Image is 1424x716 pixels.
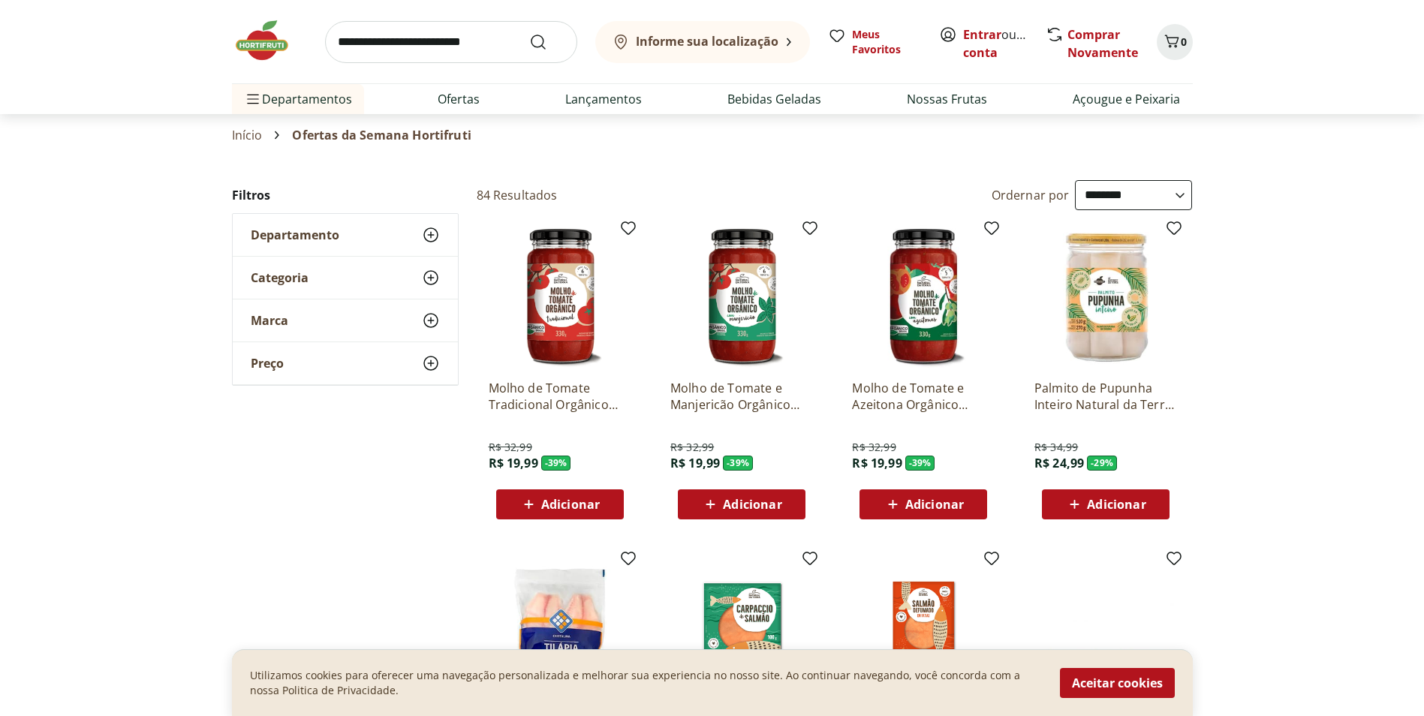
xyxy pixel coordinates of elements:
h2: Filtros [232,180,459,210]
a: Bebidas Geladas [727,90,821,108]
img: Macarrão Com Ovos Barilla Espaguete 500G [1034,555,1177,698]
span: Preço [251,356,284,371]
a: Molho de Tomate e Manjericão Orgânico Natural Da Terra 330g [670,380,813,413]
span: - 39 % [541,456,571,471]
span: Adicionar [905,498,964,510]
span: R$ 34,99 [1034,440,1078,455]
h2: 84 Resultados [477,187,558,203]
button: Marca [233,299,458,341]
a: Comprar Novamente [1067,26,1138,61]
button: Adicionar [678,489,805,519]
button: Menu [244,81,262,117]
button: Submit Search [529,33,565,51]
img: Carpaccio de Salmão Natural da Terra 100g [670,555,813,698]
span: Ofertas da Semana Hortifruti [292,128,471,142]
button: Categoria [233,257,458,299]
span: Adicionar [1087,498,1146,510]
span: ou [963,26,1030,62]
span: R$ 32,99 [489,440,532,455]
span: R$ 32,99 [852,440,896,455]
span: Departamento [251,227,339,242]
button: Adicionar [1042,489,1170,519]
span: - 39 % [905,456,935,471]
a: Início [232,128,263,142]
img: Salmão Defumado Fatiado Natural da Terra 80g [852,555,995,698]
span: Adicionar [541,498,600,510]
button: Informe sua localização [595,21,810,63]
button: Adicionar [496,489,624,519]
span: Meus Favoritos [852,27,921,57]
span: Adicionar [723,498,781,510]
img: Hortifruti [232,18,307,63]
button: Departamento [233,214,458,256]
button: Aceitar cookies [1060,668,1175,698]
span: R$ 19,99 [489,455,538,471]
img: Palmito de Pupunha Inteiro Natural da Terra 270g [1034,225,1177,368]
a: Ofertas [438,90,480,108]
button: Adicionar [860,489,987,519]
span: - 29 % [1087,456,1117,471]
a: Meus Favoritos [828,27,921,57]
a: Palmito de Pupunha Inteiro Natural da Terra 270g [1034,380,1177,413]
span: R$ 19,99 [670,455,720,471]
span: R$ 24,99 [1034,455,1084,471]
a: Molho de Tomate Tradicional Orgânico Natural Da Terra 330g [489,380,631,413]
img: Molho de Tomate e Manjericão Orgânico Natural Da Terra 330g [670,225,813,368]
span: Departamentos [244,81,352,117]
button: Carrinho [1157,24,1193,60]
a: Açougue e Peixaria [1073,90,1180,108]
span: 0 [1181,35,1187,49]
input: search [325,21,577,63]
img: Molho de Tomate Tradicional Orgânico Natural Da Terra 330g [489,225,631,368]
a: Nossas Frutas [907,90,987,108]
a: Entrar [963,26,1001,43]
a: Molho de Tomate e Azeitona Orgânico Natural Da Terra 330g [852,380,995,413]
a: Criar conta [963,26,1046,61]
b: Informe sua localização [636,33,778,50]
span: R$ 19,99 [852,455,902,471]
span: - 39 % [723,456,753,471]
span: Categoria [251,270,309,285]
span: Marca [251,313,288,328]
button: Preço [233,342,458,384]
p: Utilizamos cookies para oferecer uma navegação personalizada e melhorar sua experiencia no nosso ... [250,668,1042,698]
label: Ordernar por [992,187,1070,203]
img: Filé de Tilápia Congelado Cristalina 400g [489,555,631,698]
a: Lançamentos [565,90,642,108]
span: R$ 32,99 [670,440,714,455]
img: Molho de Tomate e Azeitona Orgânico Natural Da Terra 330g [852,225,995,368]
